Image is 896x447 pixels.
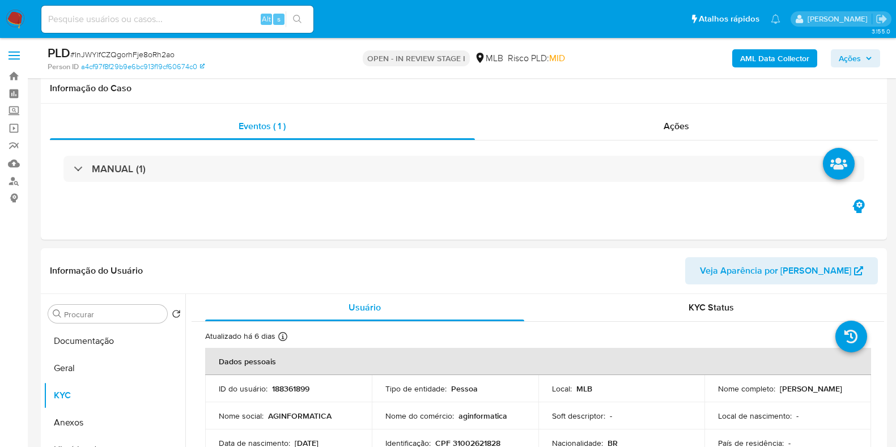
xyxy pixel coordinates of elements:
[172,309,181,322] button: Retornar ao pedido padrão
[610,411,612,421] p: -
[474,52,503,65] div: MLB
[385,384,447,394] p: Tipo de entidade :
[839,49,861,67] span: Ações
[63,156,864,182] div: MANUAL (1)
[718,384,775,394] p: Nome completo :
[831,49,880,67] button: Ações
[219,384,267,394] p: ID do usuário :
[349,301,381,314] span: Usuário
[780,384,842,394] p: [PERSON_NAME]
[53,309,62,318] button: Procurar
[808,14,872,24] p: jonathan.shikay@mercadolivre.com
[700,257,851,284] span: Veja Aparência por [PERSON_NAME]
[277,14,281,24] span: s
[92,163,146,175] h3: MANUAL (1)
[268,411,332,421] p: AGINFORMATICA
[50,83,878,94] h1: Informação do Caso
[451,384,478,394] p: Pessoa
[549,52,565,65] span: MID
[685,257,878,284] button: Veja Aparência por [PERSON_NAME]
[385,411,454,421] p: Nome do comércio :
[44,327,185,355] button: Documentação
[740,49,809,67] b: AML Data Collector
[262,14,271,24] span: Alt
[44,409,185,436] button: Anexos
[50,265,143,276] h1: Informação do Usuário
[64,309,163,320] input: Procurar
[876,13,887,25] a: Sair
[508,52,565,65] span: Risco PLD:
[796,411,799,421] p: -
[44,382,185,409] button: KYC
[576,384,592,394] p: MLB
[771,14,780,24] a: Notificações
[205,348,871,375] th: Dados pessoais
[48,62,79,72] b: Person ID
[239,120,286,133] span: Eventos ( 1 )
[664,120,689,133] span: Ações
[44,355,185,382] button: Geral
[552,384,572,394] p: Local :
[286,11,309,27] button: search-icon
[699,13,759,25] span: Atalhos rápidos
[732,49,817,67] button: AML Data Collector
[205,331,275,342] p: Atualizado há 6 dias
[41,12,313,27] input: Pesquise usuários ou casos...
[552,411,605,421] p: Soft descriptor :
[48,44,70,62] b: PLD
[219,411,264,421] p: Nome social :
[363,50,470,66] p: OPEN - IN REVIEW STAGE I
[458,411,507,421] p: aginformatica
[70,49,175,60] span: # InJWYlfCZQgorhFje8oRh2ao
[718,411,792,421] p: Local de nascimento :
[81,62,205,72] a: a4cf97f8f29b9e6bc913f19cf60674c0
[689,301,734,314] span: KYC Status
[272,384,309,394] p: 188361899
